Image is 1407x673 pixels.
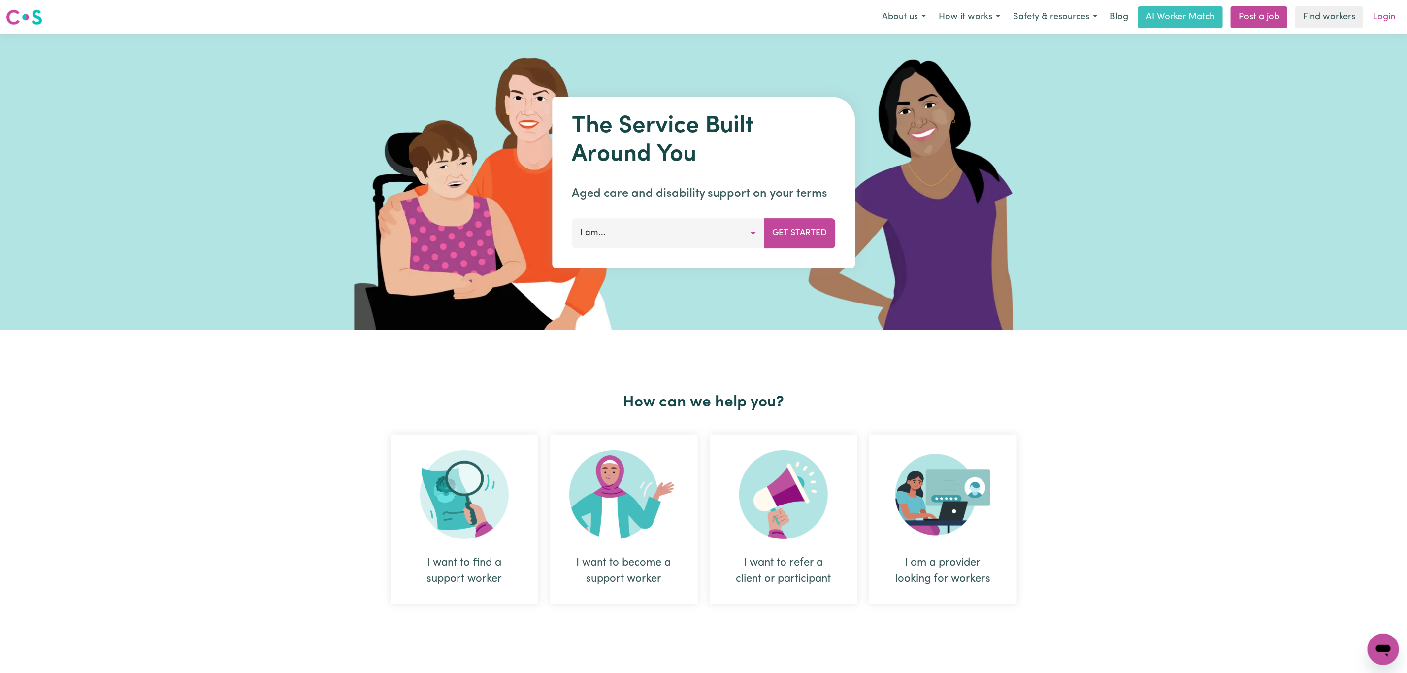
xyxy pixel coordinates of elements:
[385,393,1023,412] h2: How can we help you?
[550,435,698,604] div: I want to become a support worker
[420,450,509,539] img: Search
[572,185,835,202] p: Aged care and disability support on your terms
[1295,6,1363,28] a: Find workers
[6,6,42,29] a: Careseekers logo
[6,8,42,26] img: Careseekers logo
[1231,6,1287,28] a: Post a job
[414,555,515,587] div: I want to find a support worker
[1367,6,1401,28] a: Login
[1007,7,1104,28] button: Safety & resources
[764,218,835,248] button: Get Started
[572,218,764,248] button: I am...
[1104,6,1134,28] a: Blog
[739,450,828,539] img: Refer
[391,435,538,604] div: I want to find a support worker
[1138,6,1223,28] a: AI Worker Match
[869,435,1017,604] div: I am a provider looking for workers
[710,435,857,604] div: I want to refer a client or participant
[895,450,991,539] img: Provider
[574,555,674,587] div: I want to become a support worker
[932,7,1007,28] button: How it works
[876,7,932,28] button: About us
[572,112,835,169] h1: The Service Built Around You
[893,555,993,587] div: I am a provider looking for workers
[1368,634,1399,665] iframe: Button to launch messaging window, conversation in progress
[569,450,679,539] img: Become Worker
[733,555,834,587] div: I want to refer a client or participant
